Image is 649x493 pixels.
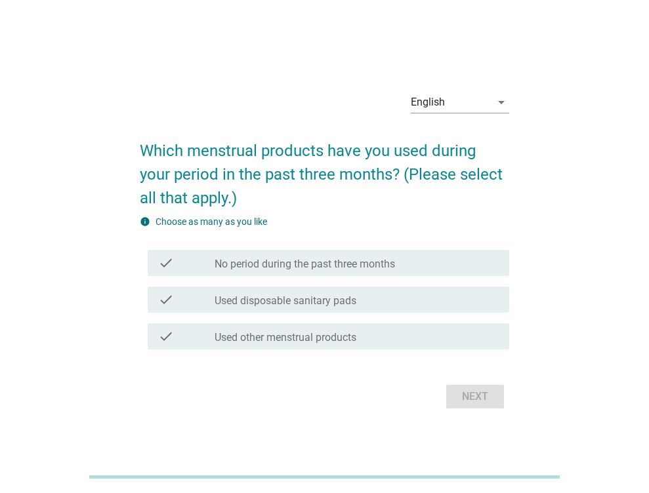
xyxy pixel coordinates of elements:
i: check [158,255,174,271]
label: Used disposable sanitary pads [215,294,356,307]
label: No period during the past three months [215,258,395,271]
i: check [158,328,174,344]
i: check [158,292,174,307]
i: arrow_drop_down [493,94,509,110]
i: info [140,216,150,227]
label: Used other menstrual products [215,331,356,344]
label: Choose as many as you like [156,216,267,227]
h2: Which menstrual products have you used during your period in the past three months? (Please selec... [140,126,509,210]
div: English [411,96,445,108]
